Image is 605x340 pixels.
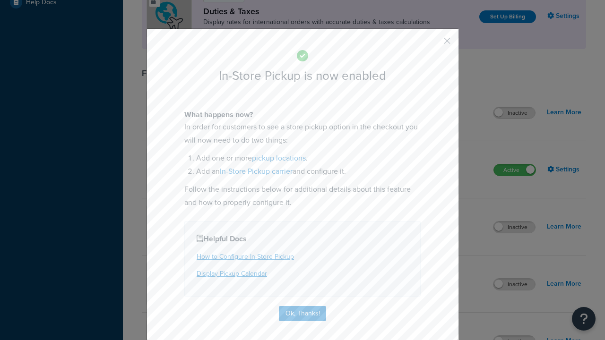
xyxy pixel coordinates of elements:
button: Ok, Thanks! [279,306,326,321]
a: Display Pickup Calendar [197,269,267,279]
li: Add one or more . [196,152,421,165]
li: Add an and configure it. [196,165,421,178]
p: In order for customers to see a store pickup option in the checkout you will now need to do two t... [184,120,421,147]
a: In-Store Pickup carrier [220,166,293,177]
a: How to Configure In-Store Pickup [197,252,294,262]
a: pickup locations [252,153,306,163]
h4: Helpful Docs [197,233,408,245]
p: Follow the instructions below for additional details about this feature and how to properly confi... [184,183,421,209]
h2: In-Store Pickup is now enabled [184,69,421,83]
h4: What happens now? [184,109,421,120]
